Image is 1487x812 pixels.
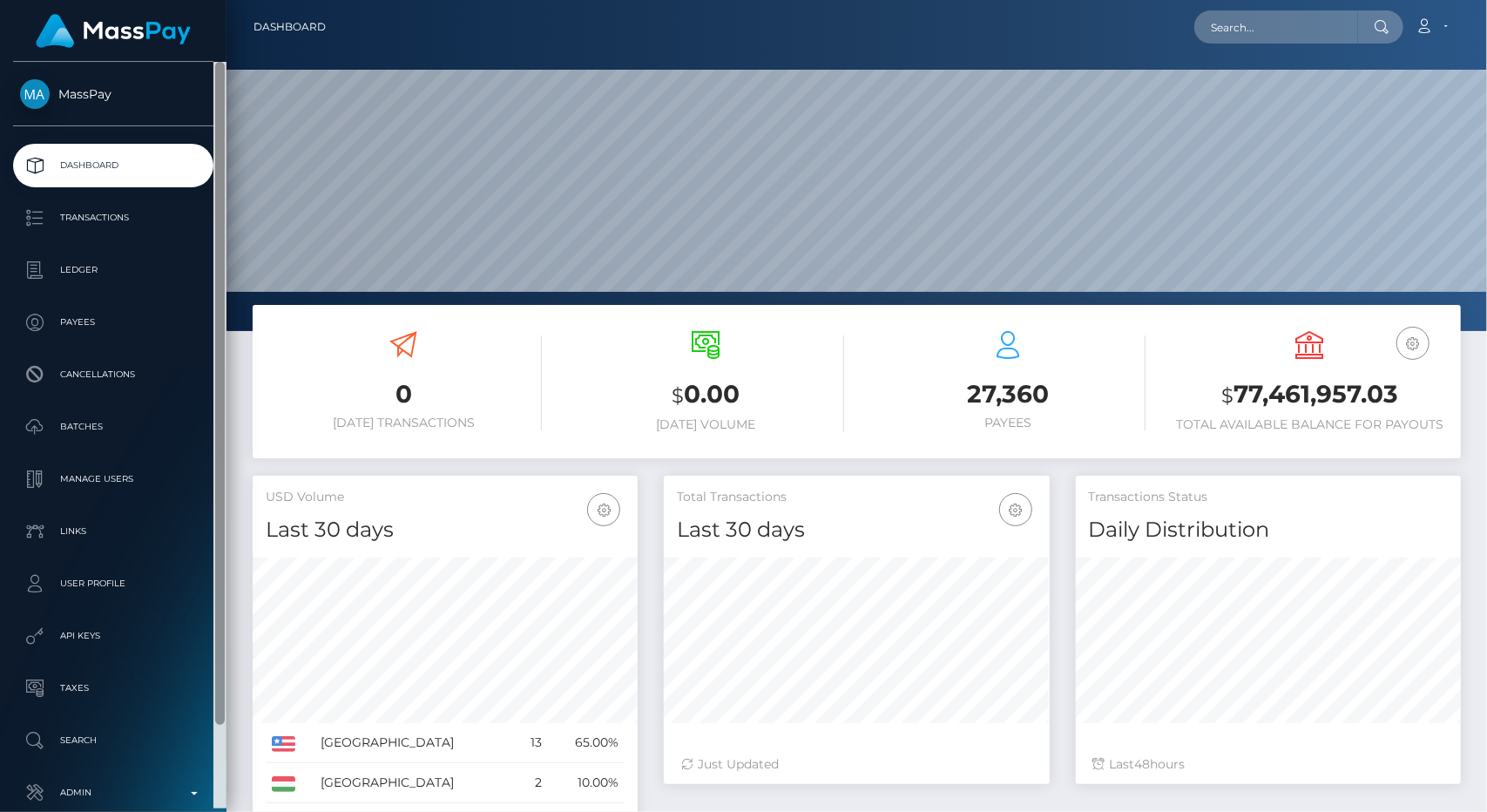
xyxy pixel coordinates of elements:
p: Payees [20,309,206,335]
div: Last hours [1093,755,1443,774]
h5: Total Transactions [677,489,1036,506]
a: Ledger [13,248,213,292]
td: 2 [516,763,548,803]
small: $ [672,383,684,408]
a: Payees [13,301,213,344]
h3: 0.00 [568,377,844,413]
td: 65.00% [548,723,625,763]
a: Links [13,510,213,553]
a: Cancellations [13,353,213,396]
img: MassPay Logo [36,14,191,48]
p: Ledger [20,257,206,283]
p: User Profile [20,571,206,597]
p: Search [20,727,206,754]
p: Transactions [20,205,206,231]
a: Search [13,719,213,762]
td: [GEOGRAPHIC_DATA] [315,723,516,763]
h3: 27,360 [870,377,1146,411]
h4: Last 30 days [266,515,625,545]
p: Manage Users [20,466,206,492]
h6: [DATE] Volume [568,417,844,432]
a: Dashboard [253,9,326,45]
h5: USD Volume [266,489,625,506]
a: Transactions [13,196,213,240]
small: $ [1221,383,1234,408]
h6: Payees [870,416,1146,430]
td: [GEOGRAPHIC_DATA] [315,763,516,803]
span: MassPay [13,86,213,102]
h3: 0 [266,377,542,411]
h4: Last 30 days [677,515,1036,545]
div: Just Updated [681,755,1031,774]
img: US.png [272,736,295,752]
a: API Keys [13,614,213,658]
p: Batches [20,414,206,440]
td: 13 [516,723,548,763]
p: Cancellations [20,362,206,388]
h5: Transactions Status [1089,489,1448,506]
a: User Profile [13,562,213,606]
a: Manage Users [13,457,213,501]
p: Taxes [20,675,206,701]
p: Links [20,518,206,545]
img: HU.png [272,776,295,792]
h6: [DATE] Transactions [266,416,542,430]
img: MassPay [20,79,50,109]
a: Dashboard [13,144,213,187]
h3: 77,461,957.03 [1172,377,1448,413]
h6: Total Available Balance for Payouts [1172,417,1448,432]
p: API Keys [20,623,206,649]
a: Taxes [13,667,213,710]
td: 10.00% [548,763,625,803]
input: Search... [1194,10,1358,44]
h4: Daily Distribution [1089,515,1448,545]
a: Batches [13,405,213,449]
p: Admin [20,780,206,806]
p: Dashboard [20,152,206,179]
span: 48 [1135,756,1151,772]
